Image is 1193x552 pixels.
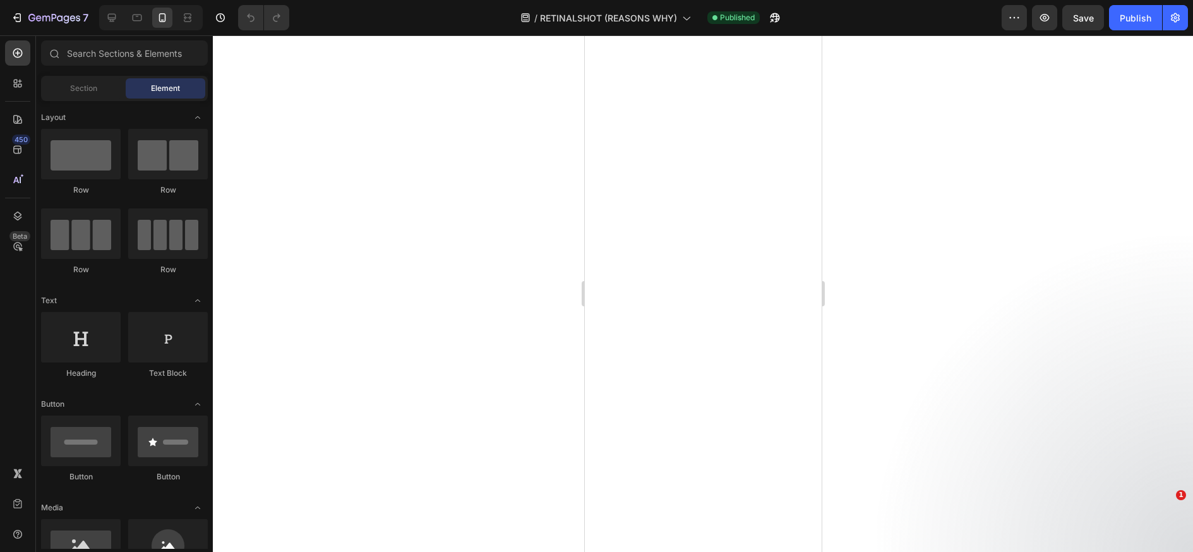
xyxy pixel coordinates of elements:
[41,40,208,66] input: Search Sections & Elements
[5,5,94,30] button: 7
[585,35,822,552] iframe: Design area
[41,264,121,275] div: Row
[128,184,208,196] div: Row
[188,107,208,128] span: Toggle open
[41,399,64,410] span: Button
[1062,5,1104,30] button: Save
[128,368,208,379] div: Text Block
[128,264,208,275] div: Row
[128,471,208,483] div: Button
[1120,11,1151,25] div: Publish
[1109,5,1162,30] button: Publish
[540,11,677,25] span: RETINALSHOT (REASONS WHY)
[238,5,289,30] div: Undo/Redo
[1073,13,1094,23] span: Save
[188,498,208,518] span: Toggle open
[151,83,180,94] span: Element
[41,112,66,123] span: Layout
[188,394,208,414] span: Toggle open
[41,471,121,483] div: Button
[534,11,537,25] span: /
[9,231,30,241] div: Beta
[83,10,88,25] p: 7
[188,291,208,311] span: Toggle open
[41,295,57,306] span: Text
[1150,509,1180,539] iframe: Intercom live chat
[41,502,63,513] span: Media
[12,135,30,145] div: 450
[720,12,755,23] span: Published
[41,184,121,196] div: Row
[41,368,121,379] div: Heading
[1176,490,1186,500] span: 1
[70,83,97,94] span: Section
